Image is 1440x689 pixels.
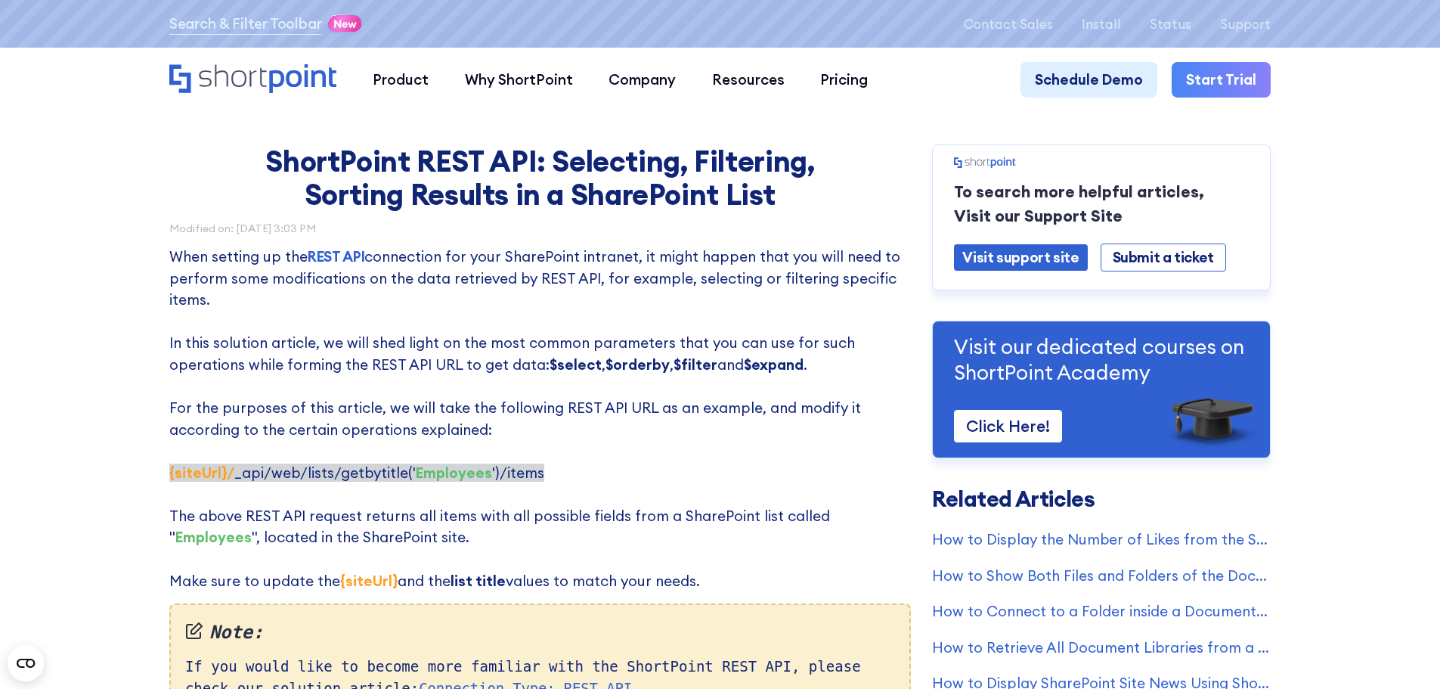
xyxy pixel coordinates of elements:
[932,489,1271,511] h3: Related Articles
[340,572,398,590] strong: {siteUrl}
[1220,17,1271,31] a: Support
[605,355,670,374] strong: $orderby
[1020,62,1157,98] a: Schedule Demo
[1150,17,1191,31] a: Status
[185,619,895,647] em: Note:
[954,244,1087,271] a: Visit support site
[712,69,785,91] div: Resources
[416,464,492,482] strong: Employees
[1082,17,1121,31] a: Install
[8,645,44,681] button: Open CMP widget
[169,13,322,35] a: Search & Filter Toolbar
[447,62,591,98] a: Why ShortPoint
[964,17,1053,31] a: Contact Sales
[169,464,234,482] strong: {siteUrl}/
[256,144,823,211] h1: ShortPoint REST API: Selecting, Filtering, Sorting Results in a SharePoint List
[744,355,804,374] strong: $expand
[954,410,1062,442] a: Click Here!
[169,64,336,95] a: Home
[932,601,1271,622] a: How to Connect to a Folder inside a Document Library Using REST API
[373,69,429,91] div: Product
[169,464,544,482] span: ‍ _api/web/lists/getbytitle(' ')/items
[1172,62,1271,98] a: Start Trial
[674,355,717,374] strong: $filter
[355,62,447,98] a: Product
[308,247,364,265] a: REST API
[932,529,1271,551] a: How to Display the Number of Likes from the SharePoint List Items
[465,69,573,91] div: Why ShortPoint
[803,62,887,98] a: Pricing
[1168,514,1440,689] iframe: Chat Widget
[169,246,911,591] p: When setting up the connection for your SharePoint intranet, it might happen that you will need t...
[550,355,602,374] strong: $select
[169,223,911,234] div: Modified on: [DATE] 3:03 PM
[932,565,1271,587] a: How to Show Both Files and Folders of the Document Library in a ShortPoint Element
[609,69,676,91] div: Company
[451,572,506,590] strong: list title
[175,528,252,546] strong: Employees
[954,180,1249,228] p: To search more helpful articles, Visit our Support Site
[590,62,694,98] a: Company
[1101,244,1226,272] a: Submit a ticket
[932,637,1271,659] a: How to Retrieve All Document Libraries from a Site Collection Using ShortPoint Connect
[820,69,868,91] div: Pricing
[694,62,803,98] a: Resources
[954,334,1249,386] p: Visit our dedicated courses on ShortPoint Academy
